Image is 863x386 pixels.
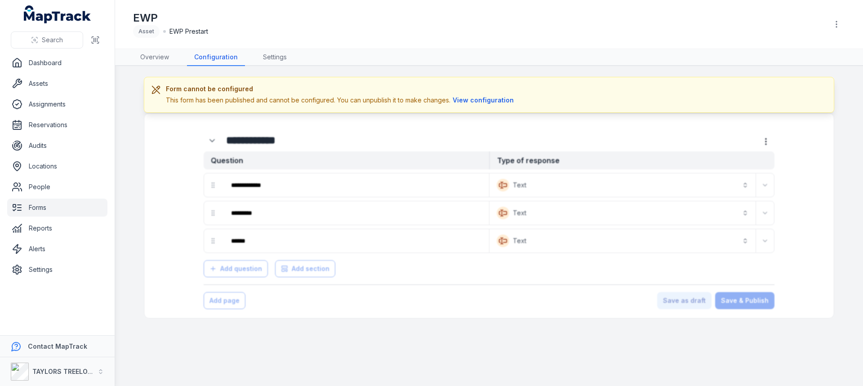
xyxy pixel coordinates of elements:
[7,95,107,113] a: Assignments
[187,49,245,66] a: Configuration
[7,219,107,237] a: Reports
[133,49,176,66] a: Overview
[7,261,107,279] a: Settings
[166,95,516,105] div: This form has been published and cannot be configured. You can unpublish it to make changes.
[7,157,107,175] a: Locations
[133,11,208,25] h1: EWP
[7,116,107,134] a: Reservations
[7,54,107,72] a: Dashboard
[256,49,294,66] a: Settings
[7,199,107,217] a: Forms
[42,35,63,44] span: Search
[11,31,83,49] button: Search
[169,27,208,36] span: EWP Prestart
[32,368,107,375] strong: TAYLORS TREELOPPING
[7,75,107,93] a: Assets
[7,137,107,155] a: Audits
[7,240,107,258] a: Alerts
[7,178,107,196] a: People
[166,84,516,93] h3: Form cannot be configured
[133,25,160,38] div: Asset
[28,342,87,350] strong: Contact MapTrack
[24,5,91,23] a: MapTrack
[450,95,516,105] button: View configuration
